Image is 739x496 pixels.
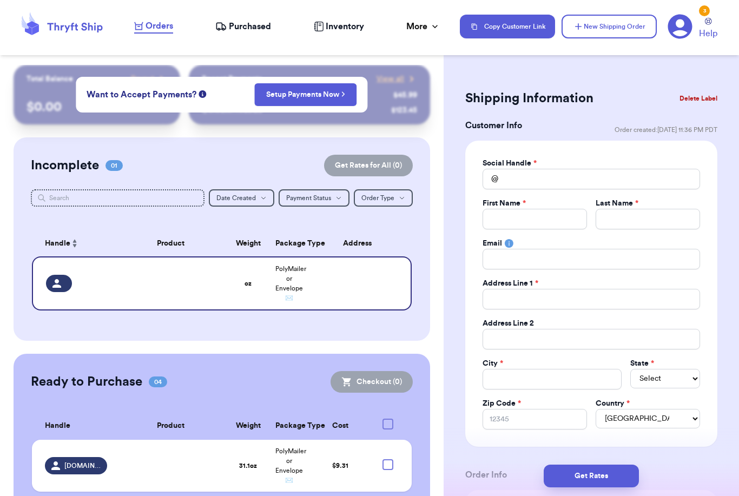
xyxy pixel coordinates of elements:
div: @ [483,169,498,189]
strong: 31.1 oz [239,462,257,469]
span: 01 [105,160,123,171]
span: PolyMailer or Envelope ✉️ [275,448,306,484]
div: $ 123.45 [391,105,417,116]
span: Date Created [216,195,256,201]
span: Handle [45,420,70,432]
th: Product [114,230,228,256]
input: Search [31,189,204,207]
span: View all [377,74,404,84]
h2: Incomplete [31,157,99,174]
th: Package Type [269,230,310,256]
label: Country [596,398,630,409]
span: Order created: [DATE] 11:36 PM PDT [615,125,717,134]
button: Get Rates for All (0) [324,155,413,176]
th: Product [114,412,228,440]
a: Inventory [314,20,364,33]
th: Package Type [269,412,310,440]
p: Total Balance [27,74,73,84]
button: Delete Label [675,87,722,110]
label: State [630,358,654,369]
label: First Name [483,198,526,209]
button: Checkout (0) [331,371,413,393]
p: $ 0.00 [27,98,167,116]
th: Address [309,230,412,256]
div: 3 [699,5,710,16]
label: Address Line 1 [483,278,538,289]
div: $ 45.99 [393,90,417,101]
input: 12345 [483,409,587,429]
label: Social Handle [483,158,537,169]
button: New Shipping Order [562,15,657,38]
h2: Ready to Purchase [31,373,142,391]
span: Want to Accept Payments? [87,88,196,101]
a: Orders [134,19,173,34]
h2: Shipping Information [465,90,593,107]
th: Weight [228,230,269,256]
button: Get Rates [544,465,639,487]
span: Help [699,27,717,40]
button: Date Created [209,189,274,207]
a: Payout [131,74,167,84]
button: Sort ascending [70,237,79,250]
th: Weight [228,412,269,440]
span: Order Type [361,195,394,201]
span: Payment Status [286,195,331,201]
p: Recent Payments [202,74,262,84]
button: Payment Status [279,189,349,207]
span: PolyMailer or Envelope ✉️ [275,266,306,301]
a: Setup Payments Now [266,89,346,100]
button: Setup Payments Now [255,83,357,106]
h3: Customer Info [465,119,522,132]
div: More [406,20,440,33]
span: $ 9.31 [332,462,348,469]
label: Zip Code [483,398,521,409]
label: City [483,358,503,369]
a: View all [377,74,417,84]
a: Help [699,18,717,40]
strong: oz [245,280,252,287]
a: Purchased [215,20,271,33]
span: [DOMAIN_NAME]_vintage [64,461,101,470]
span: Payout [131,74,154,84]
a: 3 [668,14,692,39]
label: Address Line 2 [483,318,534,329]
button: Order Type [354,189,413,207]
th: Cost [309,412,371,440]
label: Last Name [596,198,638,209]
span: Purchased [229,20,271,33]
span: 04 [149,376,167,387]
span: Inventory [326,20,364,33]
label: Email [483,238,502,249]
span: Handle [45,238,70,249]
button: Copy Customer Link [460,15,555,38]
span: Orders [146,19,173,32]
